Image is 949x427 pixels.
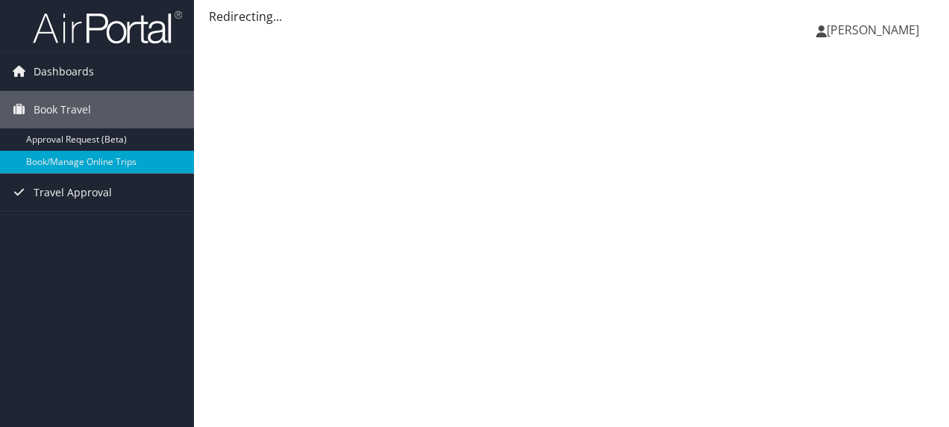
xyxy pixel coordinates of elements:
[816,7,934,52] a: [PERSON_NAME]
[34,53,94,90] span: Dashboards
[209,7,934,25] div: Redirecting...
[827,22,919,38] span: [PERSON_NAME]
[33,10,182,45] img: airportal-logo.png
[34,91,91,128] span: Book Travel
[34,174,112,211] span: Travel Approval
